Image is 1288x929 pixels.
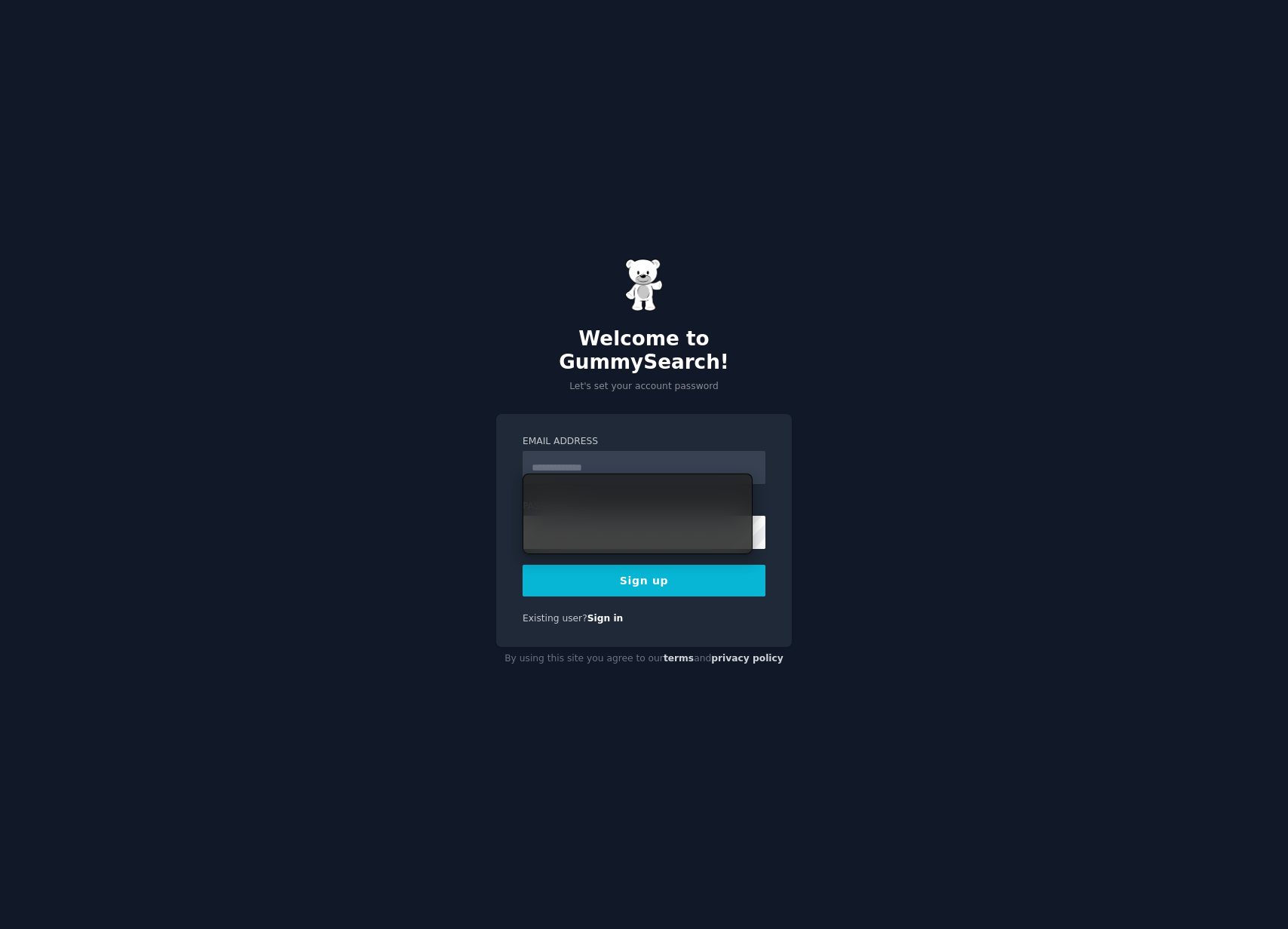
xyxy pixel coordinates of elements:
[496,327,792,375] h2: Welcome to GummySearch!
[587,613,624,624] a: Sign in
[625,259,663,311] img: Gummy Bear
[664,653,694,664] a: terms
[523,435,765,449] label: Email Address
[496,380,792,394] p: Let's set your account password
[496,647,792,671] div: By using this site you agree to our and
[711,653,784,664] a: privacy policy
[523,565,765,596] button: Sign up
[523,613,587,624] span: Existing user?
